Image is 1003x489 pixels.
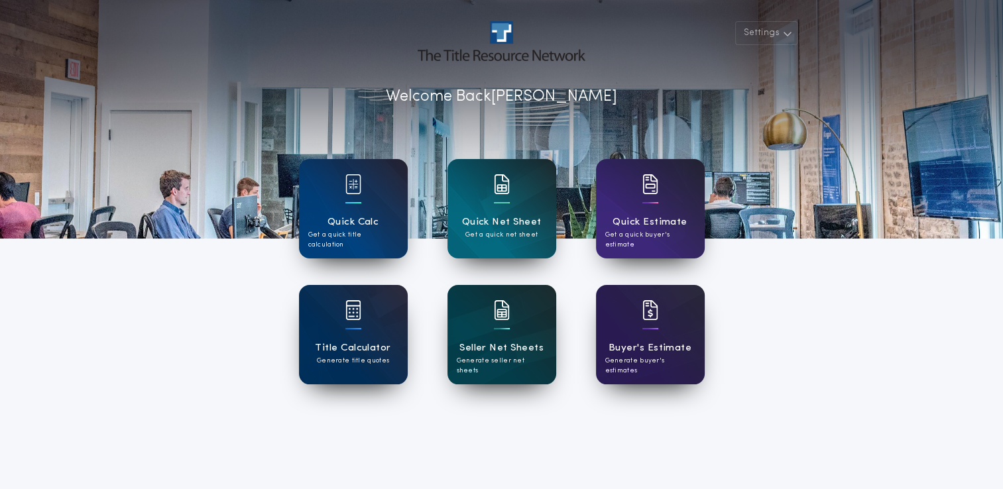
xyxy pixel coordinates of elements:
[418,21,585,61] img: account-logo
[459,341,544,356] h1: Seller Net Sheets
[462,215,542,230] h1: Quick Net Sheet
[605,230,695,250] p: Get a quick buyer's estimate
[457,356,547,376] p: Generate seller net sheets
[596,159,705,258] a: card iconQuick EstimateGet a quick buyer's estimate
[609,341,691,356] h1: Buyer's Estimate
[317,356,389,366] p: Generate title quotes
[596,285,705,384] a: card iconBuyer's EstimateGenerate buyer's estimates
[605,356,695,376] p: Generate buyer's estimates
[315,341,390,356] h1: Title Calculator
[447,285,556,384] a: card iconSeller Net SheetsGenerate seller net sheets
[327,215,379,230] h1: Quick Calc
[613,215,687,230] h1: Quick Estimate
[494,300,510,320] img: card icon
[299,285,408,384] a: card iconTitle CalculatorGenerate title quotes
[345,174,361,194] img: card icon
[494,174,510,194] img: card icon
[345,300,361,320] img: card icon
[642,300,658,320] img: card icon
[308,230,398,250] p: Get a quick title calculation
[386,85,617,109] p: Welcome Back [PERSON_NAME]
[299,159,408,258] a: card iconQuick CalcGet a quick title calculation
[447,159,556,258] a: card iconQuick Net SheetGet a quick net sheet
[642,174,658,194] img: card icon
[465,230,538,240] p: Get a quick net sheet
[735,21,797,45] button: Settings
